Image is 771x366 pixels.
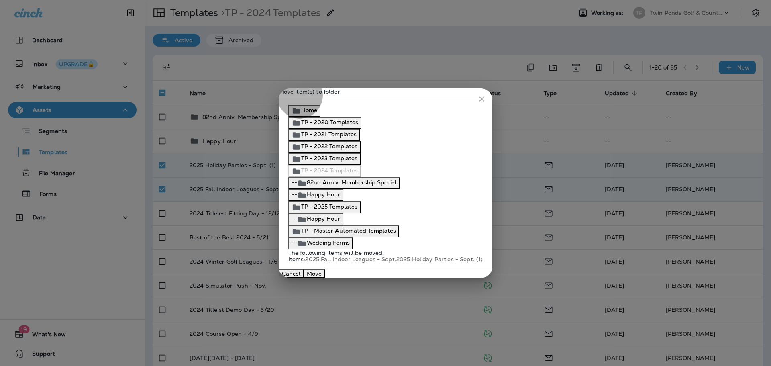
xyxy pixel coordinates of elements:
button: TP - Master Automated Templates [288,225,399,237]
span: Items: [288,256,306,263]
button: TP - 2022 Templates [288,141,361,153]
span: Happy Hour [307,215,340,222]
span: TP - 2020 Templates [301,119,358,126]
span: TP - 2022 Templates [301,143,357,150]
span: -- [292,239,297,246]
span: 2025 Holiday Parties - Sept. (1) [396,256,483,263]
button: TP - 2020 Templates [288,117,361,129]
span: -- [292,191,297,198]
button: --Happy Hour [288,189,343,201]
span: 82nd Anniv. Membership Special [307,179,396,186]
button: Home [288,105,320,117]
button: Cancel [279,269,304,278]
span: -- [292,179,297,186]
span: Happy Hour [307,191,340,198]
button: TP - 2021 Templates [288,129,360,141]
span: The following items will be moved: [288,249,483,256]
span: -- [292,215,297,222]
button: --82nd Anniv. Membership Special [288,177,400,189]
span: TP - 2023 Templates [301,155,357,162]
button: TP - 2024 Templates [288,165,361,177]
p: Move item(s) to folder [279,88,493,95]
span: TP - 2024 Templates [301,167,358,174]
button: --Wedding Forms [288,237,353,249]
button: TP - 2023 Templates [288,153,361,165]
span: TP - 2021 Templates [301,131,357,138]
span: TP - Master Automated Templates [301,227,396,234]
span: Home [301,106,317,114]
span: Wedding Forms [307,239,350,246]
button: close [474,92,489,106]
button: --Happy Hour [288,213,343,225]
span: TP - 2025 Templates [301,203,357,210]
button: Move [304,269,325,278]
button: TP - 2025 Templates [288,201,361,213]
span: 2025 Fall Indoor Leagues - Sept. [305,256,396,263]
